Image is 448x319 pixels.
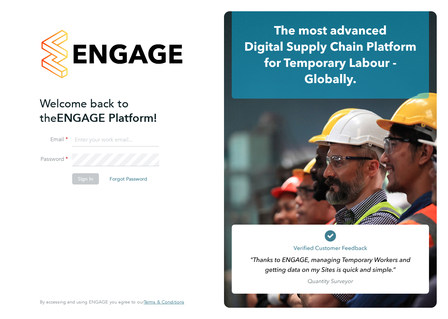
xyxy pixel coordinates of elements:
label: Email [40,136,68,143]
button: Forgot Password [104,173,153,184]
button: Sign In [72,173,99,184]
label: Password [40,156,68,163]
input: Enter your work email... [72,134,159,146]
a: Terms & Conditions [144,299,184,305]
h2: ENGAGE Platform! [40,96,177,125]
span: Welcome back to the [40,97,129,125]
span: By accessing and using ENGAGE you agree to our [40,299,184,305]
